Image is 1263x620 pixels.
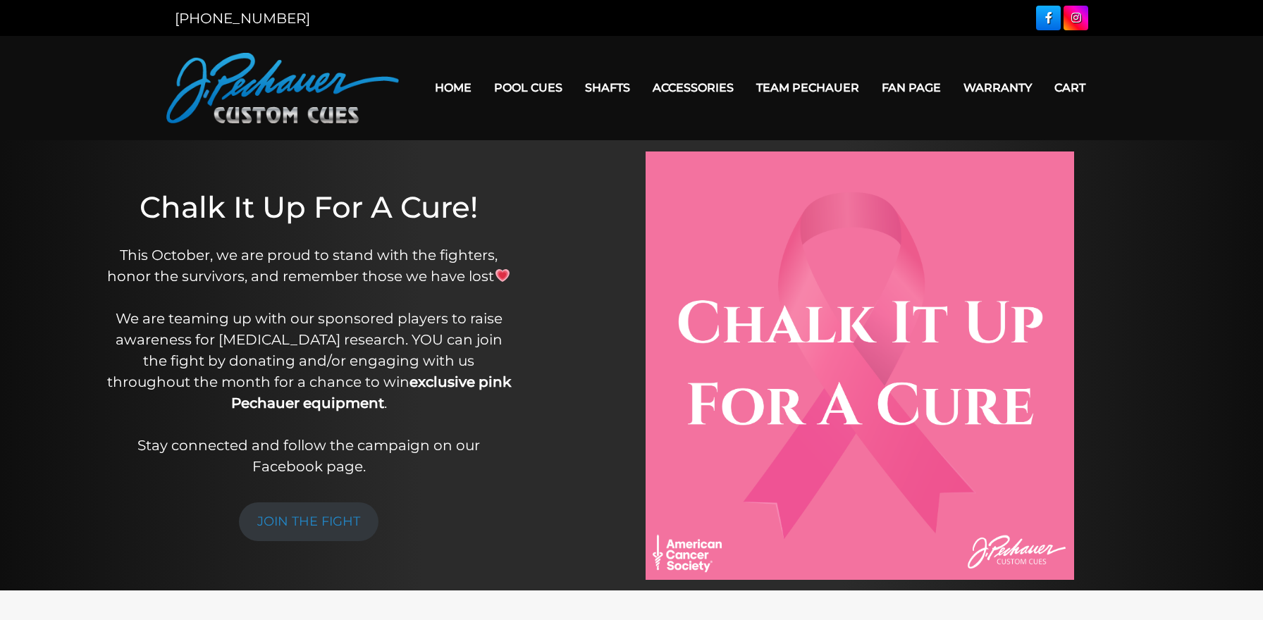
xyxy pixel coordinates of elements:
img: 💗 [495,268,510,283]
a: Team Pechauer [745,70,870,106]
a: Fan Page [870,70,952,106]
a: Cart [1043,70,1097,106]
p: This October, we are proud to stand with the fighters, honor the survivors, and remember those we... [101,244,515,477]
a: JOIN THE FIGHT [239,502,378,541]
h1: Chalk It Up For A Cure! [101,190,515,225]
a: Accessories [641,70,745,106]
a: Shafts [574,70,641,106]
a: Home [424,70,483,106]
strong: exclusive pink Pechauer equipment [231,373,511,411]
a: [PHONE_NUMBER] [175,10,310,27]
a: Pool Cues [483,70,574,106]
a: Warranty [952,70,1043,106]
img: Pechauer Custom Cues [166,53,399,123]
